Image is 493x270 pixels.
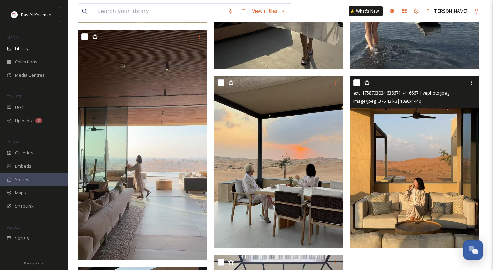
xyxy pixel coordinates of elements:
a: [PERSON_NAME] [423,4,471,18]
span: Stories [15,176,29,183]
span: COLLECT [7,94,21,99]
img: ext_1758703024.638671_-416667_livephoto.jpeg [350,76,479,248]
span: Embeds [15,163,32,169]
span: Media Centres [15,72,45,78]
span: SOCIALS [7,225,20,230]
a: Privacy Policy [24,258,44,267]
span: Galleries [15,150,33,156]
img: ext_1758703028.723385_-416665_livephoto.jpeg [78,30,207,260]
span: SnapLink [15,203,34,209]
span: MEDIA [7,35,19,40]
a: View all files [249,4,289,18]
span: Ras Al Khaimah Tourism Development Authority [21,11,117,18]
input: Search your library [94,4,225,19]
span: image/jpeg | 376.43 kB | 1080 x 1440 [353,98,421,104]
span: UGC [15,104,24,111]
img: Logo_RAKTDA_RGB-01.png [11,11,18,18]
span: Socials [15,235,29,242]
button: Open Chat [463,240,483,260]
span: Library [15,45,28,52]
span: WIDGETS [7,139,22,144]
img: ext_1758703024.661019_-416670_livephoto.jpeg [214,76,344,248]
span: [PERSON_NAME] [434,8,467,14]
span: Privacy Policy [24,261,44,265]
span: ext_1758703024.638671_-416667_livephoto.jpeg [353,90,449,96]
span: Uploads [15,118,32,124]
div: 8 [35,118,42,123]
span: Collections [15,59,37,65]
span: Maps [15,190,26,196]
a: What's New [349,6,383,16]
